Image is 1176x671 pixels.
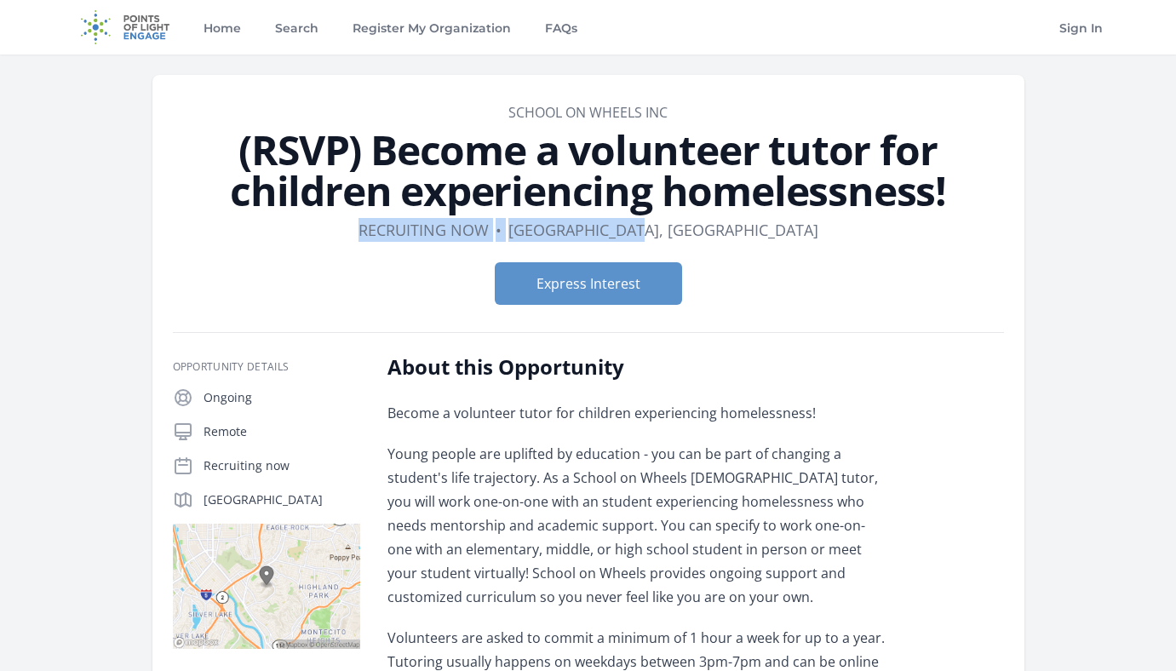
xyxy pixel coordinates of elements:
p: Ongoing [204,389,360,406]
p: Young people are uplifted by education - you can be part of changing a student's life trajectory.... [387,442,886,609]
dd: [GEOGRAPHIC_DATA], [GEOGRAPHIC_DATA] [508,218,818,242]
img: Map [173,524,360,649]
h2: About this Opportunity [387,353,886,381]
h1: (RSVP) Become a volunteer tutor for children experiencing homelessness! [173,129,1004,211]
a: School On Wheels Inc [508,103,668,122]
p: Remote [204,423,360,440]
p: Become a volunteer tutor for children experiencing homelessness! [387,401,886,425]
p: Recruiting now [204,457,360,474]
div: • [496,218,502,242]
button: Express Interest [495,262,682,305]
h3: Opportunity Details [173,360,360,374]
dd: Recruiting now [359,218,489,242]
p: [GEOGRAPHIC_DATA] [204,491,360,508]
